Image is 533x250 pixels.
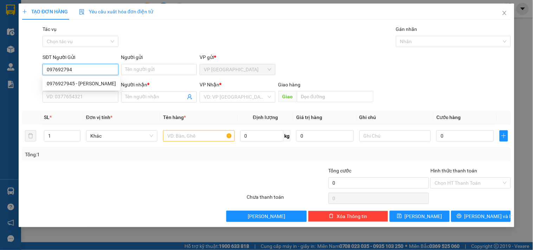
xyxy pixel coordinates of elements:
button: printer[PERSON_NAME] và In [451,211,511,222]
div: Tổng: 1 [25,151,206,158]
span: CC : [81,47,91,54]
input: Dọc đường [297,91,373,102]
span: Nhận: [82,7,99,14]
div: BX [GEOGRAPHIC_DATA] [82,6,154,23]
span: printer [457,213,462,219]
span: Giao [278,91,297,102]
span: Định lượng [253,114,278,120]
span: Tên hàng [163,114,186,120]
div: KHOA [82,23,154,31]
div: TRUỜNG [6,23,77,31]
span: Xóa Thông tin [337,212,367,220]
input: 0 [296,130,354,142]
input: VD: Bàn, Ghế [163,130,234,142]
span: save [397,213,402,219]
img: icon [79,9,85,15]
span: [PERSON_NAME] và In [464,212,514,220]
input: Ghi Chú [359,130,431,142]
span: [PERSON_NAME] [405,212,442,220]
span: TẠO ĐƠN HÀNG [22,9,68,14]
span: Yêu cầu xuất hóa đơn điện tử [79,9,153,14]
span: user-add [187,94,193,100]
div: 0797530530 [6,31,77,41]
label: Gán nhãn [396,26,417,32]
div: SĐT Người Gửi [43,53,118,61]
span: kg [284,130,291,142]
span: SL [44,114,50,120]
button: [PERSON_NAME] [226,211,306,222]
span: delete [329,213,334,219]
span: Tổng cước [329,168,352,173]
button: delete [25,130,36,142]
div: VP gửi [200,53,275,61]
span: close [502,10,507,16]
span: Giao hàng [278,82,301,87]
div: 0937775850 [82,31,154,41]
div: 50.000 [81,45,154,55]
label: Tác vụ [43,26,57,32]
button: Close [495,4,514,23]
span: [PERSON_NAME] [248,212,285,220]
button: save[PERSON_NAME] [390,211,449,222]
div: Người nhận [121,81,197,88]
span: Cước hàng [436,114,461,120]
span: Khác [90,131,153,141]
th: Ghi chú [357,111,434,124]
span: plus [500,133,508,139]
span: Giá trị hàng [296,114,322,120]
span: Gửi: [6,7,17,14]
div: VP [GEOGRAPHIC_DATA] [6,6,77,23]
span: plus [22,9,27,14]
label: Hình thức thanh toán [430,168,477,173]
span: VP Tân Bình [204,64,271,75]
span: VP Nhận [200,82,219,87]
div: 0976927945 - tuân [43,78,120,89]
button: plus [500,130,508,142]
div: 0976927945 - [PERSON_NAME] [47,80,116,87]
span: Đơn vị tính [86,114,112,120]
button: deleteXóa Thông tin [308,211,388,222]
div: Chưa thanh toán [246,193,327,205]
div: Người gửi [121,53,197,61]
